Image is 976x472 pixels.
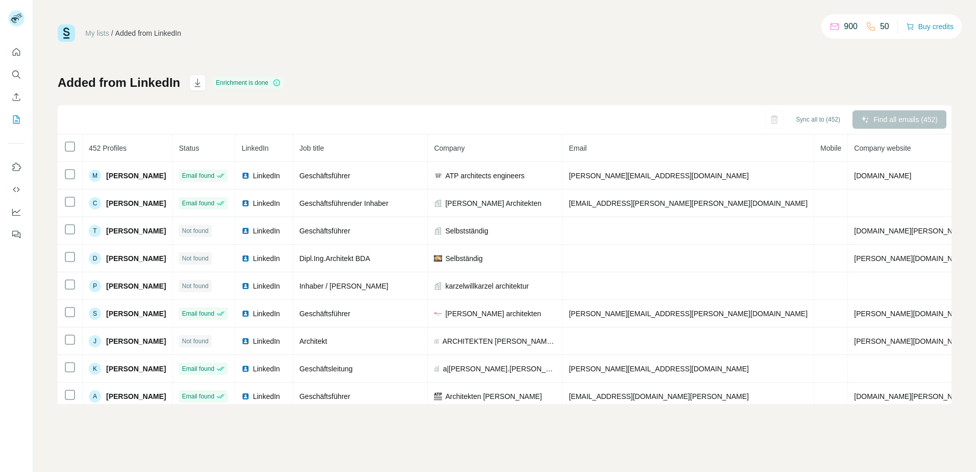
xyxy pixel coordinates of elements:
span: [PERSON_NAME][EMAIL_ADDRESS][DOMAIN_NAME] [569,172,748,180]
span: [DOMAIN_NAME][PERSON_NAME] [854,392,970,400]
span: Inhaber / [PERSON_NAME] [299,282,388,290]
img: LinkedIn logo [241,282,250,290]
span: LinkedIn [253,171,280,181]
span: [PERSON_NAME] [106,336,166,346]
span: Not found [182,254,208,263]
span: Email found [182,171,214,180]
span: [PERSON_NAME][DOMAIN_NAME] [854,310,970,318]
p: 900 [844,20,858,33]
span: [PERSON_NAME] [106,253,166,264]
span: Geschäftsführer [299,227,350,235]
div: K [89,363,101,375]
img: Surfe Logo [58,25,75,42]
button: Enrich CSV [8,88,25,106]
div: P [89,280,101,292]
li: / [111,28,113,38]
button: My lists [8,110,25,129]
div: C [89,197,101,209]
span: [PERSON_NAME] [106,309,166,319]
span: Email [569,144,587,152]
span: Email found [182,309,214,318]
span: [PERSON_NAME][DOMAIN_NAME] [854,254,970,263]
span: [PERSON_NAME] [106,281,166,291]
div: T [89,225,101,237]
span: [PERSON_NAME] [106,171,166,181]
button: Sync all to (452) [789,112,847,127]
span: 452 Profiles [89,144,127,152]
span: Geschäftsleitung [299,365,352,373]
span: Mobile [820,144,841,152]
span: Company [434,144,465,152]
span: Email found [182,392,214,401]
button: Search [8,65,25,84]
div: M [89,170,101,182]
img: LinkedIn logo [241,365,250,373]
span: Not found [182,226,208,235]
span: Architekt [299,337,327,345]
img: LinkedIn logo [241,392,250,400]
div: J [89,335,101,347]
button: Buy credits [906,19,954,34]
div: Added from LinkedIn [115,28,181,38]
span: [PERSON_NAME][EMAIL_ADDRESS][PERSON_NAME][DOMAIN_NAME] [569,310,808,318]
span: LinkedIn [241,144,269,152]
a: My lists [85,29,109,37]
button: Quick start [8,43,25,61]
h1: Added from LinkedIn [58,75,180,91]
img: LinkedIn logo [241,310,250,318]
img: LinkedIn logo [241,337,250,345]
div: A [89,390,101,403]
button: Use Surfe API [8,180,25,199]
span: [EMAIL_ADDRESS][PERSON_NAME][PERSON_NAME][DOMAIN_NAME] [569,199,808,207]
span: LinkedIn [253,336,280,346]
span: [PERSON_NAME] [106,226,166,236]
span: ARCHITEKTEN [PERSON_NAME] + [PERSON_NAME] [443,336,556,346]
div: Enrichment is done [213,77,284,89]
span: Not found [182,337,208,346]
span: Geschäftsführender Inhaber [299,199,388,207]
span: [PERSON_NAME] Architekten [445,198,541,208]
span: [PERSON_NAME] [106,198,166,208]
button: Use Surfe on LinkedIn [8,158,25,176]
span: [PERSON_NAME] [106,391,166,402]
span: [PERSON_NAME][EMAIL_ADDRESS][DOMAIN_NAME] [569,365,748,373]
img: company-logo [434,255,442,262]
div: S [89,308,101,320]
span: Selbstständig [445,226,488,236]
img: LinkedIn logo [241,254,250,263]
span: Geschäftsführer [299,172,350,180]
span: Geschäftsführer [299,310,350,318]
span: Geschäftsführer [299,392,350,400]
span: LinkedIn [253,253,280,264]
img: company-logo [434,310,442,318]
span: Not found [182,281,208,291]
span: LinkedIn [253,198,280,208]
button: Dashboard [8,203,25,221]
span: Email found [182,364,214,373]
span: LinkedIn [253,391,280,402]
span: Status [179,144,199,152]
span: Selbständig [445,253,482,264]
span: a|[PERSON_NAME].[PERSON_NAME] architekten [443,364,556,374]
span: [PERSON_NAME] [106,364,166,374]
p: 50 [880,20,889,33]
span: Company website [854,144,911,152]
img: company-logo [434,172,442,180]
img: LinkedIn logo [241,199,250,207]
img: LinkedIn logo [241,227,250,235]
span: Sync all to (452) [796,115,840,124]
span: Email found [182,199,214,208]
span: LinkedIn [253,226,280,236]
span: LinkedIn [253,364,280,374]
img: LinkedIn logo [241,172,250,180]
span: LinkedIn [253,309,280,319]
span: LinkedIn [253,281,280,291]
span: [DOMAIN_NAME][PERSON_NAME] [854,227,970,235]
span: [DOMAIN_NAME] [854,172,911,180]
div: D [89,252,101,265]
span: karzelwillkarzel architektur [445,281,528,291]
img: company-logo [434,392,442,400]
span: [EMAIL_ADDRESS][DOMAIN_NAME][PERSON_NAME] [569,392,748,400]
span: [PERSON_NAME] architekten [445,309,541,319]
span: Job title [299,144,324,152]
